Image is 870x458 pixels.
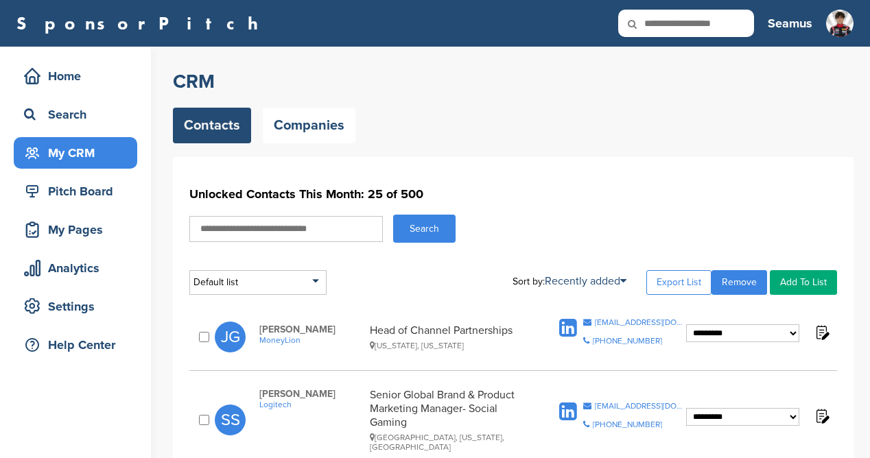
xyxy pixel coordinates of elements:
button: Search [393,215,456,243]
a: Help Center [14,329,137,361]
a: My CRM [14,137,137,169]
div: Settings [21,294,137,319]
div: [PHONE_NUMBER] [593,420,662,429]
div: My CRM [21,141,137,165]
div: Home [21,64,137,88]
h1: Unlocked Contacts This Month: 25 of 500 [189,182,837,206]
div: Senior Global Brand & Product Marketing Manager- Social Gaming [370,388,533,452]
a: Seamus [768,8,812,38]
a: Companies [263,108,355,143]
h3: Seamus [768,14,812,33]
span: JG [215,322,246,352]
a: Contacts [173,108,251,143]
div: [GEOGRAPHIC_DATA], [US_STATE], [GEOGRAPHIC_DATA] [370,433,533,452]
a: Export List [646,270,712,295]
a: MoneyLion [259,335,363,345]
div: Head of Channel Partnerships [370,324,533,350]
div: [PHONE_NUMBER] [593,337,662,345]
div: Sort by: [513,276,626,287]
div: Search [21,102,137,127]
a: SponsorPitch [16,14,267,32]
div: Pitch Board [21,179,137,204]
div: [EMAIL_ADDRESS][DOMAIN_NAME] [595,402,686,410]
a: Remove [712,270,767,295]
a: Pitch Board [14,176,137,207]
span: [PERSON_NAME] [259,388,363,400]
img: Seamus pic [826,10,854,37]
div: Analytics [21,256,137,280]
div: My Pages [21,217,137,242]
span: SS [215,405,246,435]
a: Analytics [14,252,137,284]
a: Recently added [545,274,626,288]
a: Settings [14,291,137,322]
img: Notes [813,407,830,424]
a: Home [14,60,137,92]
div: [EMAIL_ADDRESS][DOMAIN_NAME] [595,318,686,326]
a: Logitech [259,400,363,409]
a: Add To List [770,270,837,295]
h2: CRM [173,69,854,94]
div: Help Center [21,333,137,357]
a: Search [14,99,137,130]
iframe: Button to launch messaging window [815,403,859,447]
div: Default list [189,270,327,295]
a: My Pages [14,214,137,245]
span: [PERSON_NAME] [259,324,363,335]
div: [US_STATE], [US_STATE] [370,341,533,350]
img: Notes [813,324,830,341]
